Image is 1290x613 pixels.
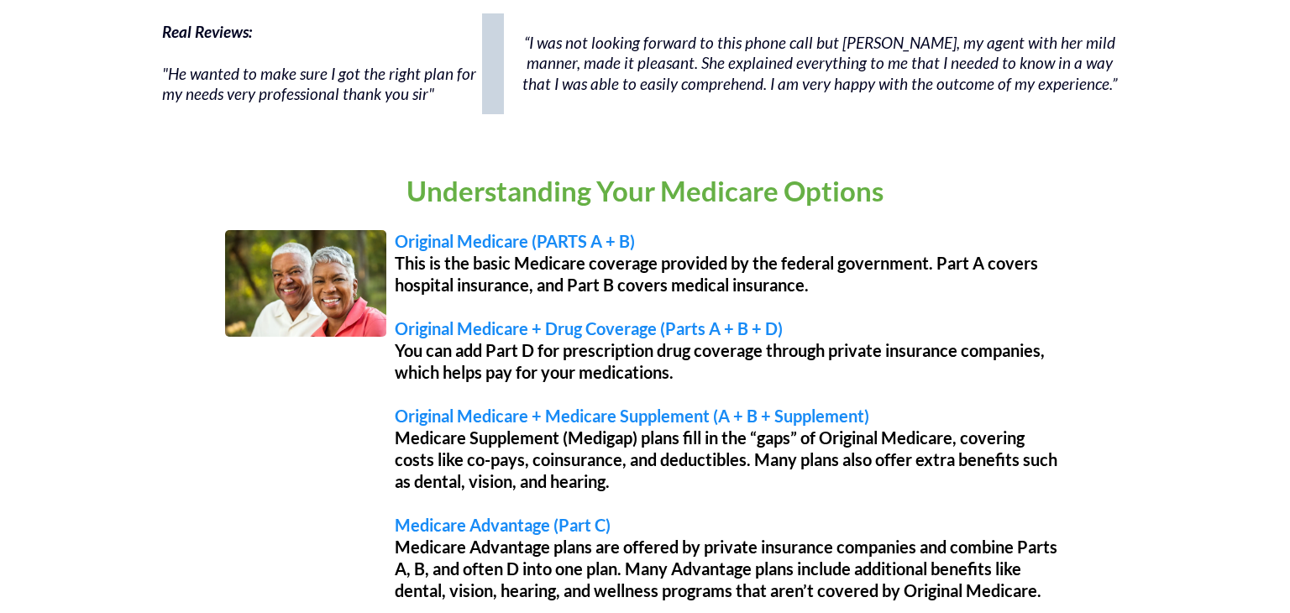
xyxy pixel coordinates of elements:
[395,536,1065,601] p: Medicare Advantage plans are offered by private insurance companies and combine Parts A, B, and o...
[406,174,884,207] span: Understanding Your Medicare Options
[395,406,869,426] span: Original Medicare + Medicare Supplement (A + B + Supplement)
[395,339,1065,383] p: You can add Part D for prescription drug coverage through private insurance companies, which help...
[395,252,1065,296] p: This is the basic Medicare coverage provided by the federal government. Part A covers hospital in...
[522,33,1117,93] span: “I was not looking forward to this phone call but [PERSON_NAME], my agent with her mild manner, m...
[395,515,611,535] span: Medicare Advantage (Part C)
[395,427,1065,492] p: Medicare Supplement (Medigap) plans fill in the “gaps” of Original Medicare, covering costs like ...
[162,64,476,104] span: "He wanted to make sure I got the right plan for my needs very professional thank you sir"
[225,230,386,338] img: Image
[162,22,252,41] span: Real Reviews:
[395,318,783,338] span: Original Medicare + Drug Coverage (Parts A + B + D)
[395,231,635,251] span: Original Medicare (PARTS A + B)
